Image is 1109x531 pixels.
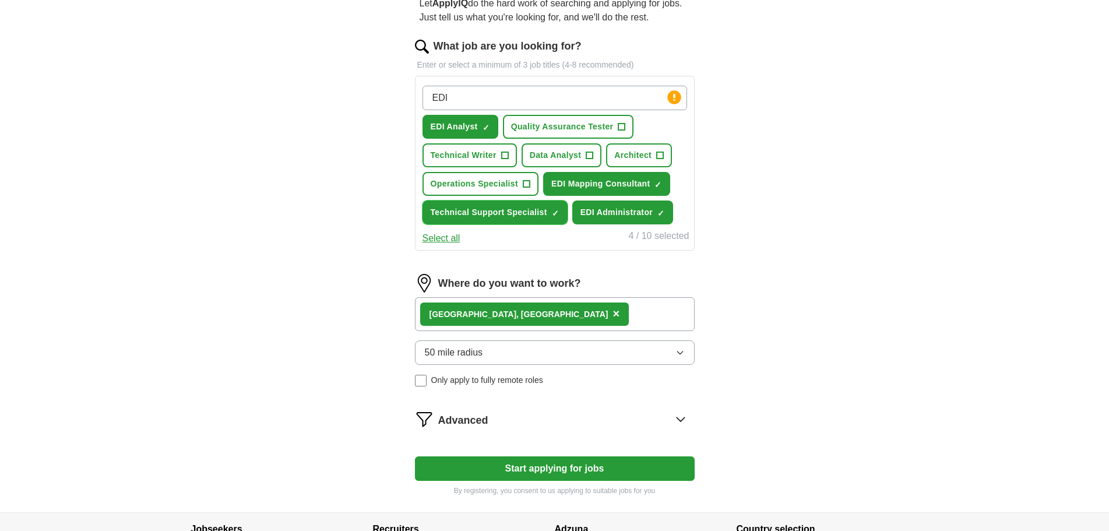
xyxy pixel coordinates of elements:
[429,310,517,319] strong: [GEOGRAPHIC_DATA]
[415,274,434,293] img: location.png
[425,346,483,360] span: 50 mile radius
[415,340,695,365] button: 50 mile radius
[654,180,661,189] span: ✓
[483,123,490,132] span: ✓
[438,276,581,291] label: Where do you want to work?
[423,201,568,224] button: Technical Support Specialist✓
[434,38,582,54] label: What job are you looking for?
[415,40,429,54] img: search.png
[606,143,672,167] button: Architect
[657,209,664,218] span: ✓
[530,149,582,161] span: Data Analyst
[423,143,517,167] button: Technical Writer
[572,201,673,224] button: EDI Administrator✓
[552,209,559,218] span: ✓
[415,375,427,386] input: Only apply to fully remote roles
[423,115,498,139] button: EDI Analyst✓
[429,308,608,321] div: , [GEOGRAPHIC_DATA]
[415,410,434,428] img: filter
[522,143,602,167] button: Data Analyst
[423,172,539,196] button: Operations Specialist
[511,121,614,133] span: Quality Assurance Tester
[415,486,695,496] p: By registering, you consent to us applying to suitable jobs for you
[628,229,689,245] div: 4 / 10 selected
[415,456,695,481] button: Start applying for jobs
[580,206,653,219] span: EDI Administrator
[415,59,695,71] p: Enter or select a minimum of 3 job titles (4-8 recommended)
[503,115,634,139] button: Quality Assurance Tester
[423,231,460,245] button: Select all
[431,374,543,386] span: Only apply to fully remote roles
[431,149,497,161] span: Technical Writer
[612,305,619,323] button: ×
[543,172,670,196] button: EDI Mapping Consultant✓
[431,121,478,133] span: EDI Analyst
[612,307,619,320] span: ×
[551,178,650,190] span: EDI Mapping Consultant
[431,178,519,190] span: Operations Specialist
[431,206,547,219] span: Technical Support Specialist
[438,413,488,428] span: Advanced
[614,149,652,161] span: Architect
[423,86,687,110] input: Type a job title and press enter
